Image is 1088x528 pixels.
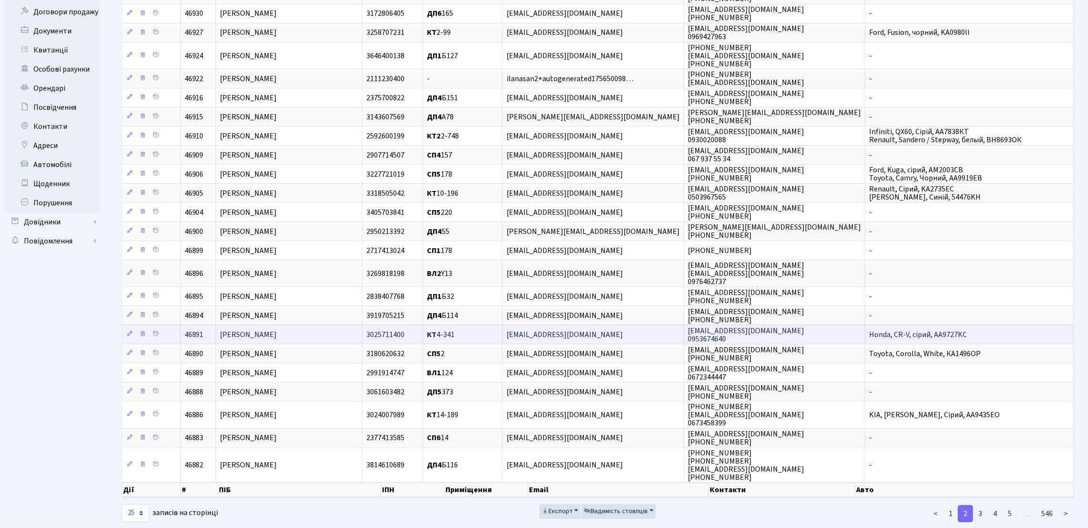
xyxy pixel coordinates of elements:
a: Особові рахунки [5,60,100,79]
span: Y13 [427,268,452,279]
span: 46900 [185,226,204,237]
span: Б32 [427,291,454,302]
span: - [869,433,872,444]
b: КТ2 [427,131,441,141]
span: - [869,150,872,160]
span: [EMAIL_ADDRESS][DOMAIN_NAME] [507,28,623,38]
th: Приміщення [445,483,528,497]
b: ДП4 [427,93,442,103]
span: 55 [427,226,449,237]
span: Toyota, Corolla, White, КА1496ОР [869,348,981,359]
span: [PHONE_NUMBER] [688,245,752,256]
span: 46886 [185,410,204,420]
span: [EMAIL_ADDRESS][DOMAIN_NAME] [PHONE_NUMBER] [688,429,804,447]
span: - [869,112,872,122]
th: Email [528,483,709,497]
th: ПІБ [218,483,381,497]
span: 2950213392 [366,226,404,237]
span: 46891 [185,329,204,340]
span: 124 [427,368,453,378]
span: 46927 [185,28,204,38]
span: - [869,74,872,84]
span: 2592600199 [366,131,404,141]
span: [EMAIL_ADDRESS][DOMAIN_NAME] [507,329,623,340]
span: [PERSON_NAME] [220,51,277,61]
span: 2907714507 [366,150,404,160]
span: 46916 [185,93,204,103]
span: 46895 [185,291,204,302]
span: [EMAIL_ADDRESS][DOMAIN_NAME] [507,387,623,397]
span: - [869,460,872,470]
span: 46889 [185,368,204,378]
span: - [869,368,872,378]
span: [EMAIL_ADDRESS][DOMAIN_NAME] [PHONE_NUMBER] [688,345,804,363]
button: Експорт [539,504,581,519]
span: [PERSON_NAME] [220,207,277,218]
a: 4 [987,505,1003,522]
span: [EMAIL_ADDRESS][DOMAIN_NAME] [PHONE_NUMBER] [688,4,804,23]
span: - [869,9,872,19]
span: 46906 [185,169,204,180]
span: 46924 [185,51,204,61]
b: ДП6 [427,9,442,19]
span: 46890 [185,348,204,359]
span: [EMAIL_ADDRESS][DOMAIN_NAME] [507,433,623,444]
span: [PERSON_NAME] [220,348,277,359]
span: [EMAIL_ADDRESS][DOMAIN_NAME] [507,460,623,470]
span: [EMAIL_ADDRESS][DOMAIN_NAME] 067 937 55 34 [688,146,804,164]
a: 546 [1036,505,1058,522]
span: [PERSON_NAME] [220,245,277,256]
span: 157 [427,150,452,160]
button: Видимість стовпців [581,504,656,519]
span: [EMAIL_ADDRESS][DOMAIN_NAME] [507,9,623,19]
span: [PERSON_NAME] [220,460,277,470]
span: 2377413585 [366,433,404,444]
span: Б116 [427,460,458,470]
span: [PERSON_NAME][EMAIL_ADDRESS][DOMAIN_NAME] [PHONE_NUMBER] [688,222,861,241]
label: записів на сторінці [122,504,218,522]
span: [EMAIL_ADDRESS][DOMAIN_NAME] [507,169,623,180]
a: Адреси [5,136,100,155]
span: [EMAIL_ADDRESS][DOMAIN_NAME] [PHONE_NUMBER] [688,383,804,401]
span: Експорт [542,507,573,516]
span: Б127 [427,51,458,61]
span: 3269818198 [366,268,404,279]
b: СП5 [427,348,441,359]
span: [EMAIL_ADDRESS][DOMAIN_NAME] 0503967565 [688,184,804,202]
span: А78 [427,112,454,122]
span: 2991914747 [366,368,404,378]
th: ІПН [381,483,445,497]
a: Договори продажу [5,2,100,21]
span: [PERSON_NAME] [220,268,277,279]
span: 2 [427,348,445,359]
span: - [869,51,872,61]
span: [EMAIL_ADDRESS][DOMAIN_NAME] [507,131,623,141]
a: Контакти [5,117,100,136]
a: Щоденник [5,174,100,193]
span: 2375700822 [366,93,404,103]
b: ДП4 [427,226,442,237]
a: 3 [973,505,988,522]
span: 220 [427,207,452,218]
span: 3405703841 [366,207,404,218]
span: - [869,93,872,103]
b: ДП5 [427,387,442,397]
span: - [869,310,872,321]
span: [PERSON_NAME] [220,368,277,378]
span: 46910 [185,131,204,141]
span: 3919705215 [366,310,404,321]
th: Авто [855,483,1074,497]
span: [PHONE_NUMBER] [PHONE_NUMBER] [EMAIL_ADDRESS][DOMAIN_NAME] [PHONE_NUMBER] [688,448,804,483]
span: [EMAIL_ADDRESS][DOMAIN_NAME] [507,207,623,218]
span: [EMAIL_ADDRESS][DOMAIN_NAME] 0930020088 [688,127,804,145]
th: Дії [122,483,181,497]
span: 3814610689 [366,460,404,470]
b: КТ [427,188,436,199]
a: > [1058,505,1074,522]
span: 46899 [185,245,204,256]
b: КТ [427,329,436,340]
span: 46882 [185,460,204,470]
span: Ford, Kuga, сірий, AM2003CB Toyota, Camry, Чорний, AA9919EB [869,165,982,183]
a: 1 [943,505,958,522]
span: [PERSON_NAME] [220,226,277,237]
